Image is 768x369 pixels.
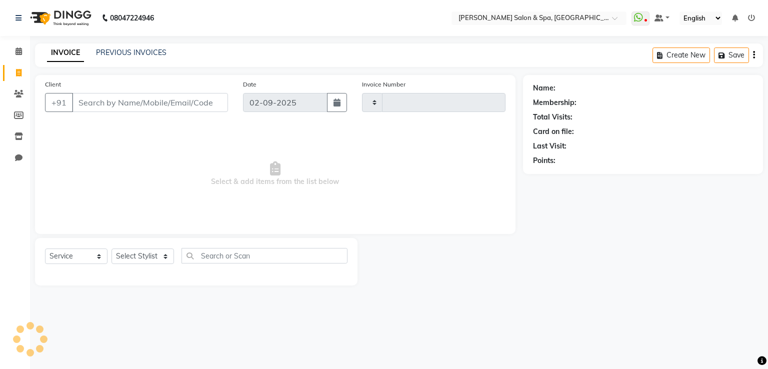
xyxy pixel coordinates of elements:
[45,80,61,89] label: Client
[243,80,256,89] label: Date
[714,47,749,63] button: Save
[533,83,555,93] div: Name:
[25,4,94,32] img: logo
[652,47,710,63] button: Create New
[533,97,576,108] div: Membership:
[110,4,154,32] b: 08047224946
[533,155,555,166] div: Points:
[96,48,166,57] a: PREVIOUS INVOICES
[181,248,347,263] input: Search or Scan
[533,112,572,122] div: Total Visits:
[533,126,574,137] div: Card on file:
[47,44,84,62] a: INVOICE
[362,80,405,89] label: Invoice Number
[45,124,505,224] span: Select & add items from the list below
[533,141,566,151] div: Last Visit:
[72,93,228,112] input: Search by Name/Mobile/Email/Code
[45,93,73,112] button: +91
